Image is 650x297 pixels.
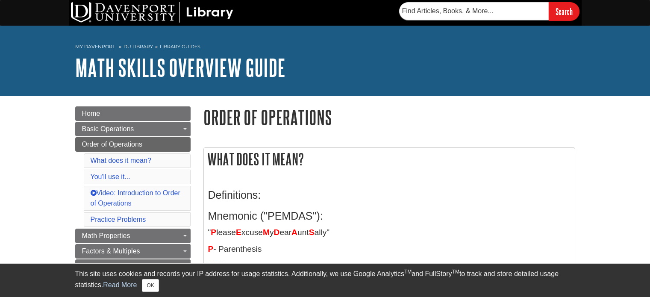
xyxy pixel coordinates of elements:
[203,106,575,128] h1: Order of Operations
[208,226,571,239] p: " lease xcuse y ear unt ally"
[82,110,100,117] span: Home
[204,148,575,171] h2: What does it mean?
[549,2,579,21] input: Search
[236,228,241,237] span: E
[160,44,200,50] a: Library Guides
[75,269,575,292] div: This site uses cookies and records your IP address for usage statistics. Additionally, we use Goo...
[75,259,191,274] a: Fractions
[208,260,571,272] p: - Exponents
[208,243,571,256] p: - Parenthesis
[75,137,191,152] a: Order of Operations
[452,269,459,275] sup: TM
[399,2,579,21] form: Searches DU Library's articles, books, and more
[82,141,142,148] span: Order of Operations
[75,54,285,81] a: Math Skills Overview Guide
[142,279,159,292] button: Close
[71,2,233,23] img: DU Library
[75,41,575,55] nav: breadcrumb
[91,157,151,164] a: What does it mean?
[91,173,130,180] a: You'll use it...
[103,281,137,288] a: Read More
[75,43,115,50] a: My Davenport
[309,228,315,237] span: S
[82,232,130,239] span: Math Properties
[211,228,216,237] span: P
[291,228,297,237] span: A
[124,44,153,50] a: DU Library
[82,125,134,132] span: Basic Operations
[399,2,549,20] input: Find Articles, Books, & More...
[91,189,180,207] a: Video: Introduction to Order of Operations
[208,261,214,270] span: E
[208,244,214,253] strong: P
[208,189,571,201] h3: Definitions:
[75,244,191,259] a: Factors & Multiples
[208,210,571,222] h3: Mnemonic ("PEMDAS"):
[274,228,280,237] span: D
[82,263,110,270] span: Fractions
[75,106,191,121] a: Home
[75,122,191,136] a: Basic Operations
[91,216,146,223] a: Practice Problems
[82,247,140,255] span: Factors & Multiples
[404,269,412,275] sup: TM
[75,229,191,243] a: Math Properties
[263,228,270,237] span: M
